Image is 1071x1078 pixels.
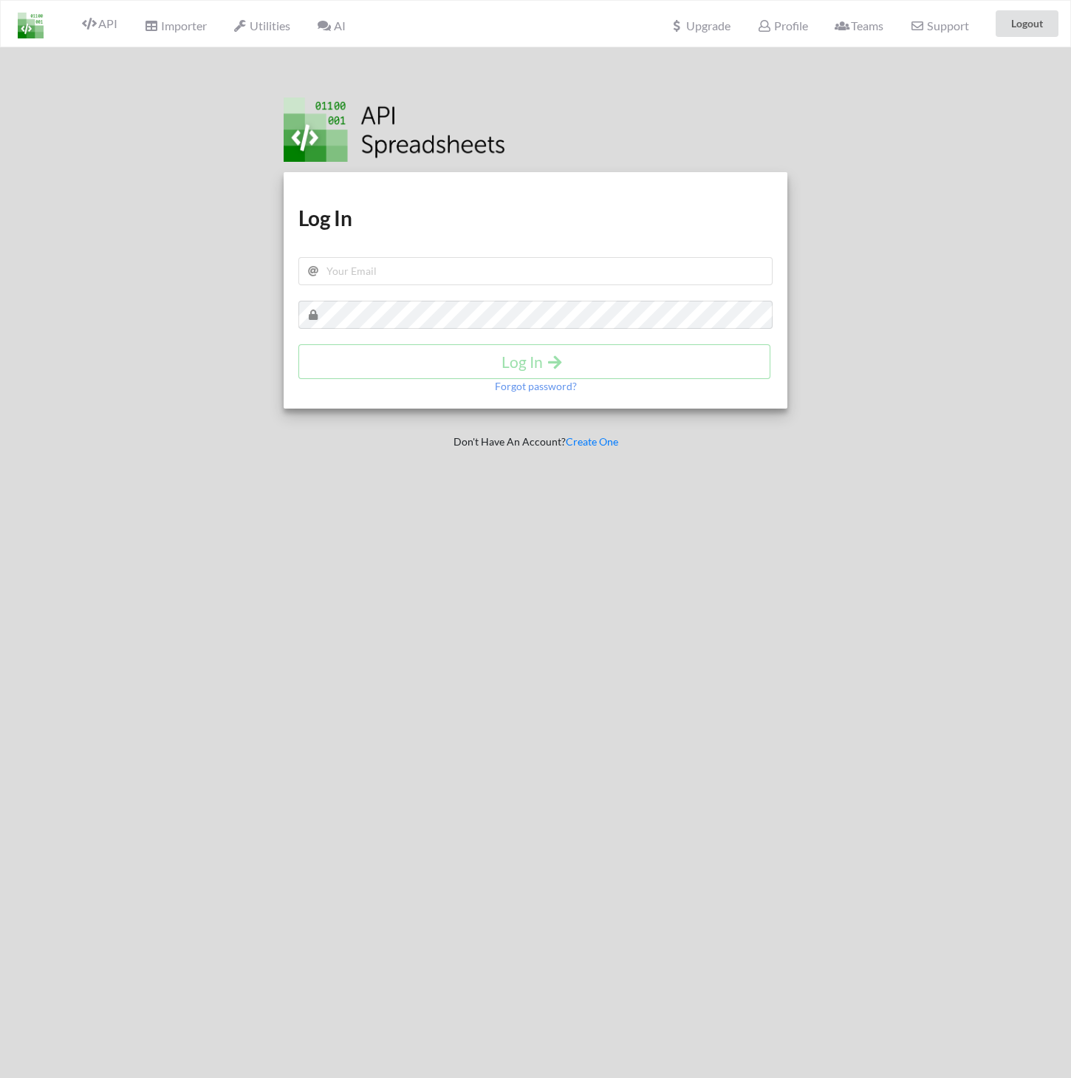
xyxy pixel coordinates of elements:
[670,20,730,32] span: Upgrade
[144,18,206,33] span: Importer
[233,18,290,33] span: Utilities
[835,18,883,33] span: Teams
[495,379,577,394] p: Forgot password?
[82,16,117,30] span: API
[18,13,44,38] img: LogoIcon.png
[757,18,807,33] span: Profile
[298,205,773,231] h1: Log In
[284,98,505,162] img: Logo.png
[273,434,798,449] p: Don't Have An Account?
[317,18,345,33] span: AI
[566,435,618,448] a: Create One
[996,10,1058,37] button: Logout
[298,257,773,285] input: Your Email
[910,20,968,32] span: Support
